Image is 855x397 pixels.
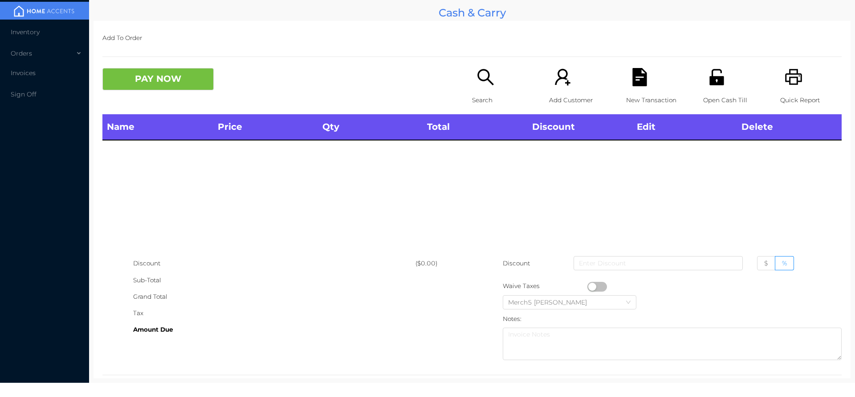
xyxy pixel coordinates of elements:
i: icon: user-add [554,68,572,86]
p: Search [472,92,533,108]
span: $ [764,259,768,267]
span: % [782,259,787,267]
div: Discount [133,255,415,272]
th: Price [213,114,318,140]
div: Amount Due [133,321,415,338]
p: New Transaction [626,92,688,108]
th: Delete [737,114,842,140]
div: Merch5 Lawrence [508,296,596,309]
i: icon: unlock [708,68,726,86]
div: Cash & Carry [94,4,851,21]
p: Add Customer [549,92,611,108]
div: Tax [133,305,415,321]
p: Add To Order [102,30,842,46]
div: Sub-Total [133,272,415,289]
p: Open Cash Till [703,92,765,108]
p: Discount [503,255,531,272]
i: icon: file-text [631,68,649,86]
span: Sign Off [11,90,37,98]
th: Name [102,114,213,140]
div: Waive Taxes [503,278,587,294]
label: Notes: [503,315,521,322]
i: icon: printer [785,68,803,86]
th: Edit [632,114,737,140]
p: Quick Report [780,92,842,108]
input: Enter Discount [574,256,743,270]
i: icon: down [626,300,631,306]
span: Invoices [11,69,36,77]
img: mainBanner [11,4,77,18]
button: PAY NOW [102,68,214,90]
i: icon: search [476,68,495,86]
div: Grand Total [133,289,415,305]
th: Qty [318,114,423,140]
span: Inventory [11,28,40,36]
th: Discount [528,114,632,140]
th: Total [423,114,527,140]
div: ($0.00) [415,255,472,272]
